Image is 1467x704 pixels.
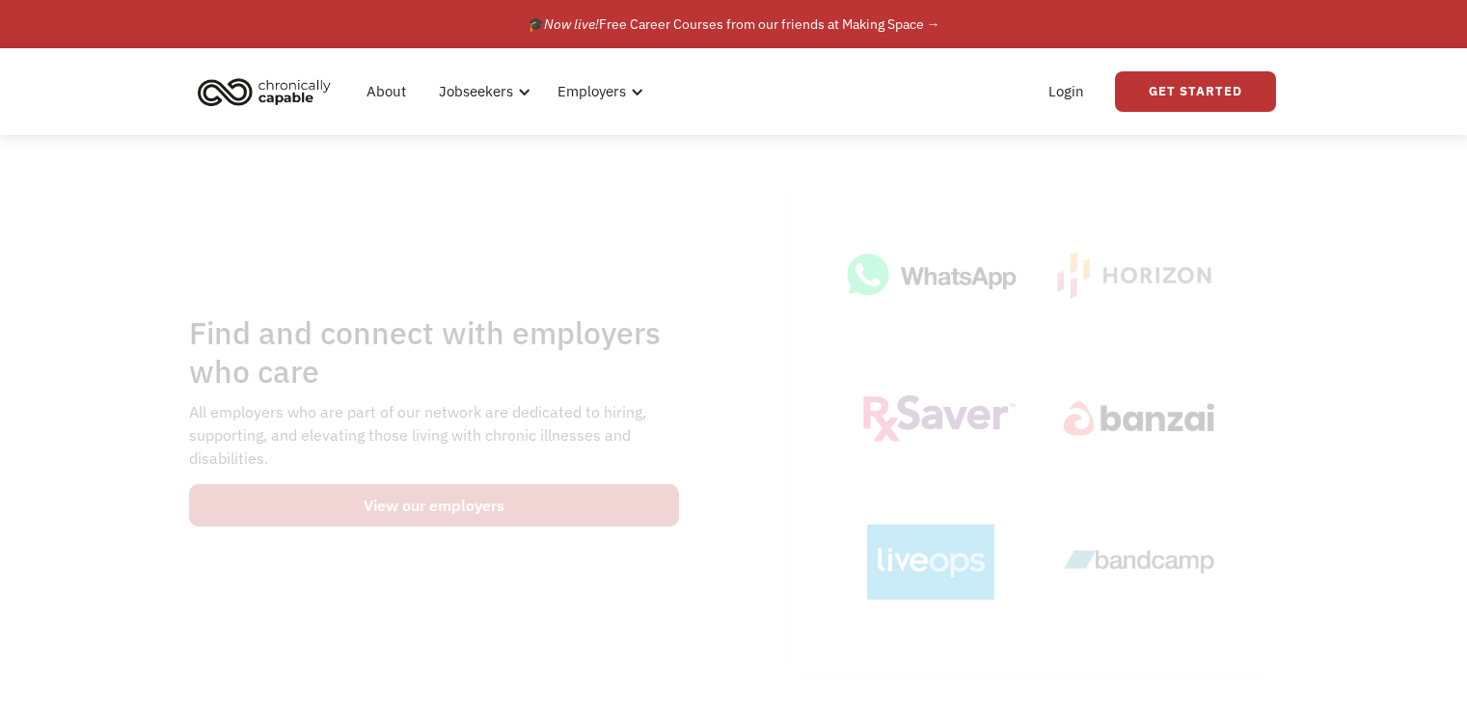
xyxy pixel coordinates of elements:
[544,15,599,33] em: Now live!
[189,484,680,527] a: View our employers
[528,13,940,36] div: 🎓 Free Career Courses from our friends at Making Space →
[192,70,337,113] img: Chronically Capable logo
[439,80,513,103] div: Jobseekers
[189,313,680,391] h1: Find and connect with employers who care
[546,61,649,122] div: Employers
[1115,71,1276,112] a: Get Started
[557,80,626,103] div: Employers
[427,61,536,122] div: Jobseekers
[192,70,345,113] a: home
[189,400,680,470] div: All employers who are part of our network are dedicated to hiring, supporting, and elevating thos...
[355,61,418,122] a: About
[1037,61,1096,122] a: Login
